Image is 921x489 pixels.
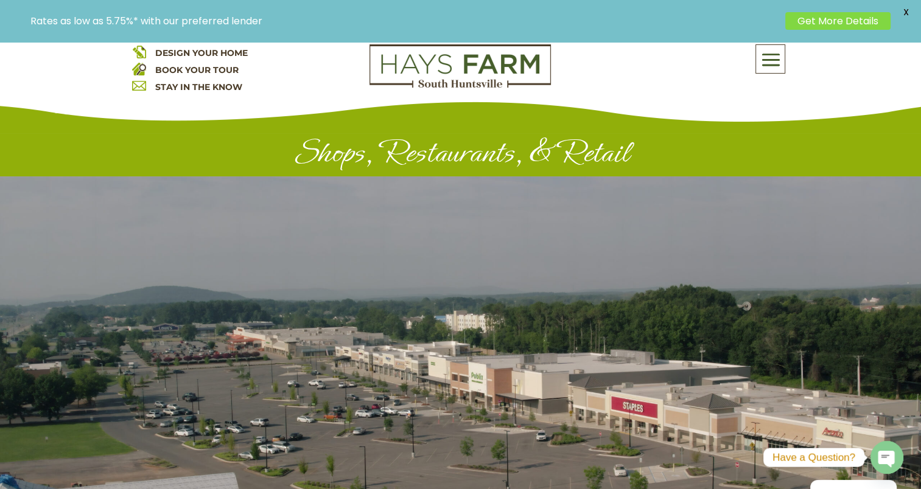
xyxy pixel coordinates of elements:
a: STAY IN THE KNOW [155,81,242,92]
a: hays farm homes huntsville development [369,80,551,91]
img: design your home [132,44,146,58]
img: book your home tour [132,61,146,75]
p: Rates as low as 5.75%* with our preferred lender [30,15,779,27]
h1: Shops, Restaurants, & Retail [132,134,790,176]
a: DESIGN YOUR HOME [155,47,248,58]
a: BOOK YOUR TOUR [155,64,239,75]
span: X [897,3,915,21]
img: Logo [369,44,551,88]
a: Get More Details [785,12,891,30]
